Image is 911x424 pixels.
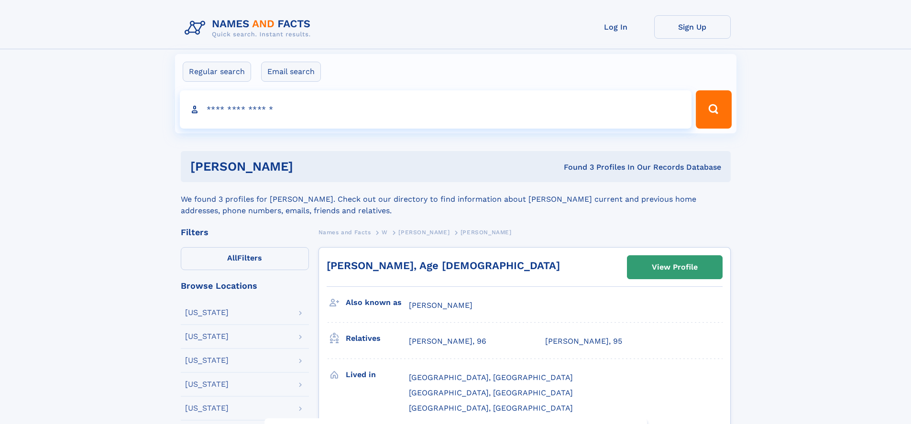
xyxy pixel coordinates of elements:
div: View Profile [652,256,698,278]
a: Sign Up [654,15,731,39]
div: Filters [181,228,309,237]
img: Logo Names and Facts [181,15,318,41]
input: search input [180,90,692,129]
span: [PERSON_NAME] [398,229,450,236]
div: [US_STATE] [185,333,229,340]
label: Regular search [183,62,251,82]
span: [PERSON_NAME] [461,229,512,236]
div: Browse Locations [181,282,309,290]
a: [PERSON_NAME], 96 [409,336,486,347]
span: [GEOGRAPHIC_DATA], [GEOGRAPHIC_DATA] [409,373,573,382]
h1: [PERSON_NAME] [190,161,428,173]
button: Search Button [696,90,731,129]
a: Log In [578,15,654,39]
label: Filters [181,247,309,270]
span: [PERSON_NAME] [409,301,472,310]
span: [GEOGRAPHIC_DATA], [GEOGRAPHIC_DATA] [409,388,573,397]
label: Email search [261,62,321,82]
a: [PERSON_NAME], Age [DEMOGRAPHIC_DATA] [327,260,560,272]
a: [PERSON_NAME], 95 [545,336,622,347]
div: Found 3 Profiles In Our Records Database [428,162,721,173]
h3: Lived in [346,367,409,383]
div: [US_STATE] [185,404,229,412]
div: [US_STATE] [185,381,229,388]
h3: Also known as [346,294,409,311]
a: Names and Facts [318,226,371,238]
div: [US_STATE] [185,357,229,364]
h3: Relatives [346,330,409,347]
a: View Profile [627,256,722,279]
span: [GEOGRAPHIC_DATA], [GEOGRAPHIC_DATA] [409,403,573,413]
div: We found 3 profiles for [PERSON_NAME]. Check out our directory to find information about [PERSON_... [181,182,731,217]
a: W [382,226,388,238]
span: All [227,253,237,262]
span: W [382,229,388,236]
div: [US_STATE] [185,309,229,316]
a: [PERSON_NAME] [398,226,450,238]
